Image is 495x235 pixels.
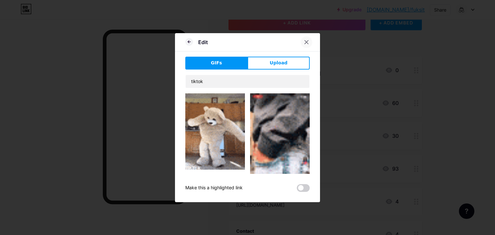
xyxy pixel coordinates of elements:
[211,60,222,66] span: GIFs
[186,75,309,88] input: Search
[185,93,245,170] img: Gihpy
[198,38,208,46] div: Edit
[250,93,310,223] img: Gihpy
[270,60,287,66] span: Upload
[185,57,247,70] button: GIFs
[185,184,243,192] div: Make this a highlighted link
[247,57,310,70] button: Upload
